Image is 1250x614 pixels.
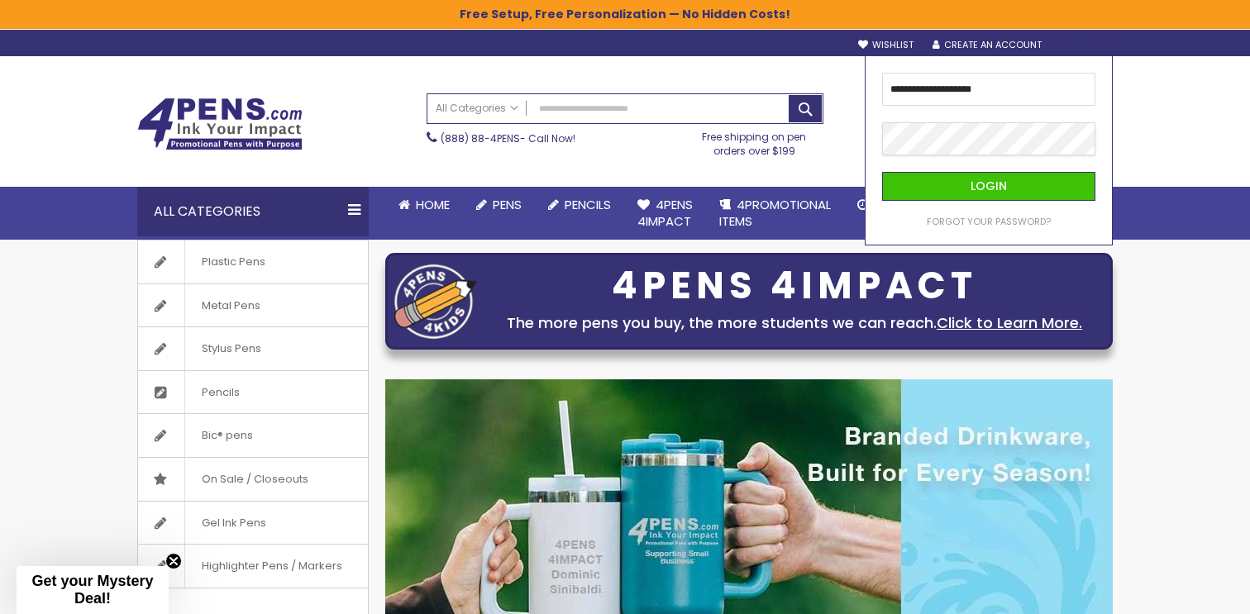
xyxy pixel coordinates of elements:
[184,414,270,457] span: Bic® pens
[485,312,1104,335] div: The more pens you buy, the more students we can reach.
[485,269,1104,303] div: 4PENS 4IMPACT
[138,502,368,545] a: Gel Ink Pens
[138,284,368,327] a: Metal Pens
[184,327,278,370] span: Stylus Pens
[138,458,368,501] a: On Sale / Closeouts
[165,553,182,569] button: Close teaser
[882,172,1095,201] button: Login
[427,94,527,121] a: All Categories
[394,264,477,339] img: four_pen_logo.png
[927,215,1051,228] span: Forgot Your Password?
[927,216,1051,228] a: Forgot Your Password?
[685,124,824,157] div: Free shipping on pen orders over $199
[933,39,1042,51] a: Create an Account
[441,131,520,145] a: (888) 88-4PENS
[138,240,368,283] a: Plastic Pens
[463,187,535,223] a: Pens
[138,545,368,588] a: Highlighter Pens / Markers
[416,196,450,213] span: Home
[565,196,611,213] span: Pencils
[137,187,369,236] div: All Categories
[184,502,283,545] span: Gel Ink Pens
[624,187,706,240] a: 4Pens4impact
[719,196,831,230] span: 4PROMOTIONAL ITEMS
[17,566,169,614] div: Get your Mystery Deal!Close teaser
[184,284,277,327] span: Metal Pens
[535,187,624,223] a: Pencils
[184,545,359,588] span: Highlighter Pens / Markers
[31,573,153,607] span: Get your Mystery Deal!
[637,196,693,230] span: 4Pens 4impact
[138,371,368,414] a: Pencils
[937,312,1082,333] a: Click to Learn More.
[441,131,575,145] span: - Call Now!
[706,187,844,240] a: 4PROMOTIONALITEMS
[184,371,256,414] span: Pencils
[971,178,1007,194] span: Login
[138,414,368,457] a: Bic® pens
[436,102,518,115] span: All Categories
[493,196,522,213] span: Pens
[184,458,325,501] span: On Sale / Closeouts
[858,39,914,51] a: Wishlist
[1114,569,1250,614] iframe: Google Customer Reviews
[137,98,303,150] img: 4Pens Custom Pens and Promotional Products
[1058,40,1113,52] div: Sign In
[844,187,918,223] a: Rush
[138,327,368,370] a: Stylus Pens
[385,187,463,223] a: Home
[184,240,282,283] span: Plastic Pens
